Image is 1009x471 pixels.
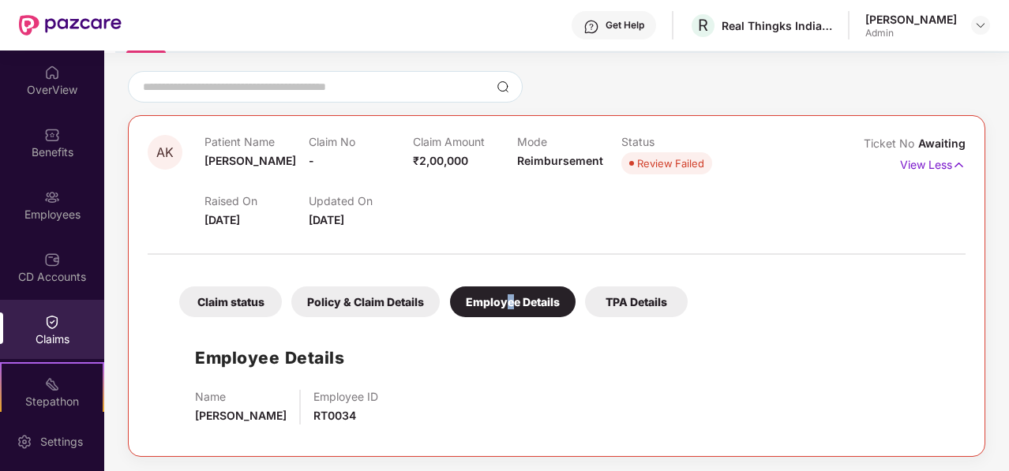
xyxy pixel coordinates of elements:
[195,409,287,422] span: [PERSON_NAME]
[291,286,440,317] div: Policy & Claim Details
[204,194,309,207] p: Raised On
[195,345,344,371] h1: Employee Details
[44,376,60,392] img: svg+xml;base64,PHN2ZyB4bWxucz0iaHR0cDovL3d3dy53My5vcmcvMjAwMC9zdmciIHdpZHRoPSIyMSIgaGVpZ2h0PSIyMC...
[44,252,60,267] img: svg+xml;base64,PHN2ZyBpZD0iQ0RfQWNjb3VudHMiIGRhdGEtbmFtZT0iQ0QgQWNjb3VudHMiIHhtbG5zPSJodHRwOi8vd3...
[309,194,413,207] p: Updated On
[44,314,60,330] img: svg+xml;base64,PHN2ZyBpZD0iQ2xhaW0iIHhtbG5zPSJodHRwOi8vd3d3LnczLm9yZy8yMDAwL3N2ZyIgd2lkdGg9IjIwIi...
[637,155,704,171] div: Review Failed
[204,154,296,167] span: [PERSON_NAME]
[517,135,621,148] p: Mode
[606,19,644,32] div: Get Help
[44,189,60,205] img: svg+xml;base64,PHN2ZyBpZD0iRW1wbG95ZWVzIiB4bWxucz0iaHR0cDovL3d3dy53My5vcmcvMjAwMC9zdmciIHdpZHRoPS...
[309,135,413,148] p: Claim No
[497,80,509,93] img: svg+xml;base64,PHN2ZyBpZD0iU2VhcmNoLTMyeDMyIiB4bWxucz0iaHR0cDovL3d3dy53My5vcmcvMjAwMC9zdmciIHdpZH...
[413,135,517,148] p: Claim Amount
[17,434,32,450] img: svg+xml;base64,PHN2ZyBpZD0iU2V0dGluZy0yMHgyMCIgeG1sbnM9Imh0dHA6Ly93d3cudzMub3JnLzIwMDAvc3ZnIiB3aW...
[974,19,987,32] img: svg+xml;base64,PHN2ZyBpZD0iRHJvcGRvd24tMzJ4MzIiIHhtbG5zPSJodHRwOi8vd3d3LnczLm9yZy8yMDAwL3N2ZyIgd2...
[621,135,726,148] p: Status
[952,156,966,174] img: svg+xml;base64,PHN2ZyB4bWxucz0iaHR0cDovL3d3dy53My5vcmcvMjAwMC9zdmciIHdpZHRoPSIxNyIgaGVpZ2h0PSIxNy...
[44,127,60,143] img: svg+xml;base64,PHN2ZyBpZD0iQmVuZWZpdHMiIHhtbG5zPSJodHRwOi8vd3d3LnczLm9yZy8yMDAwL3N2ZyIgd2lkdGg9Ij...
[413,154,468,167] span: ₹2,00,000
[19,15,122,36] img: New Pazcare Logo
[204,213,240,226] span: [DATE]
[313,390,378,403] p: Employee ID
[865,27,957,39] div: Admin
[585,286,688,317] div: TPA Details
[722,18,832,33] div: Real Thingks India Private Limited
[313,409,356,422] span: RT0034
[195,390,287,403] p: Name
[179,286,282,317] div: Claim status
[44,65,60,80] img: svg+xml;base64,PHN2ZyBpZD0iSG9tZSIgeG1sbnM9Imh0dHA6Ly93d3cudzMub3JnLzIwMDAvc3ZnIiB3aWR0aD0iMjAiIG...
[918,136,966,150] span: Awaiting
[864,136,918,150] span: Ticket No
[156,146,174,159] span: AK
[309,154,314,167] span: -
[583,19,599,35] img: svg+xml;base64,PHN2ZyBpZD0iSGVscC0zMngzMiIgeG1sbnM9Imh0dHA6Ly93d3cudzMub3JnLzIwMDAvc3ZnIiB3aWR0aD...
[900,152,966,174] p: View Less
[517,154,603,167] span: Reimbursement
[450,286,576,317] div: Employee Details
[865,12,957,27] div: [PERSON_NAME]
[204,135,309,148] p: Patient Name
[36,434,88,450] div: Settings
[2,394,103,409] div: Stepathon
[309,213,344,226] span: [DATE]
[698,16,708,35] span: R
